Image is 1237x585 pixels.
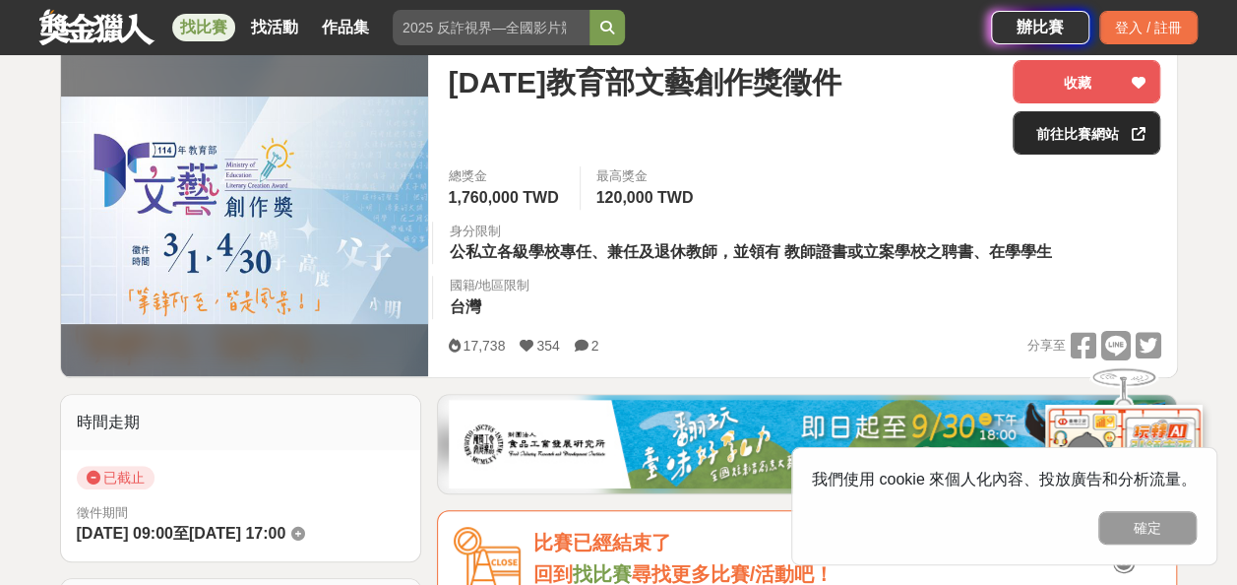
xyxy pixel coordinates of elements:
[448,166,563,186] span: 總獎金
[631,563,834,585] span: 尋找更多比賽/活動吧！
[314,14,377,41] a: 作品集
[77,525,173,542] span: [DATE] 09:00
[812,471,1197,487] span: 我們使用 cookie 來個人化內容、投放廣告和分析流量。
[77,505,128,520] span: 徵件期間
[591,338,599,354] span: 2
[61,395,421,450] div: 時間走期
[172,14,235,41] a: 找比賽
[1098,511,1197,545] button: 確定
[173,525,189,542] span: 至
[61,97,429,324] img: Cover Image
[77,466,155,489] span: 已截止
[243,14,306,41] a: 找活動
[449,298,480,315] span: 台灣
[596,189,694,206] span: 120,000 TWD
[1013,60,1160,103] button: 收藏
[1013,111,1160,155] a: 前往比賽網站
[448,189,558,206] span: 1,760,000 TWD
[449,276,529,295] div: 國籍/地區限制
[1099,11,1198,44] div: 登入 / 註冊
[393,10,589,45] input: 2025 反詐視界—全國影片競賽
[189,525,285,542] span: [DATE] 17:00
[1045,405,1203,536] img: d2146d9a-e6f6-4337-9592-8cefde37ba6b.png
[532,527,1160,559] div: 比賽已經結束了
[1026,331,1065,360] span: 分享至
[449,400,1165,488] img: 1c81a89c-c1b3-4fd6-9c6e-7d29d79abef5.jpg
[596,166,699,186] span: 最高獎金
[536,338,559,354] span: 354
[532,563,572,585] span: 回到
[463,338,505,354] span: 17,738
[449,222,1056,241] div: 身分限制
[449,243,1051,260] span: 公私立各級學校專任、兼任及退休教師，並領有 教師證書或立案學校之聘書、在學學生
[448,60,840,104] span: [DATE]教育部文藝創作獎徵件
[991,11,1089,44] a: 辦比賽
[572,563,631,585] a: 找比賽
